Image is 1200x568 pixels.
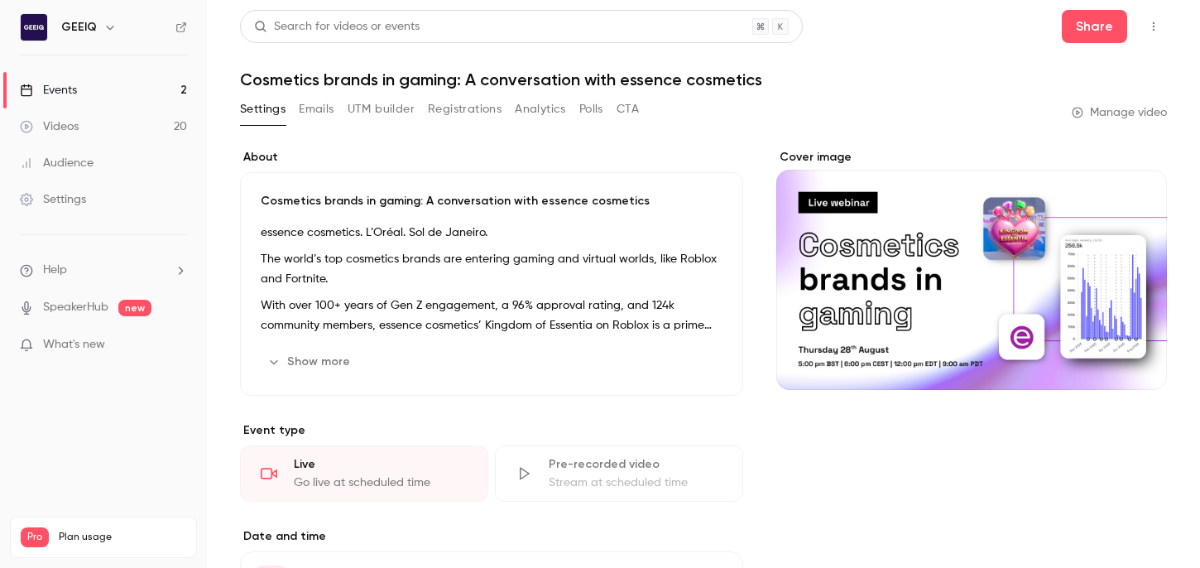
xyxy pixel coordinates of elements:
[294,456,468,473] div: Live
[240,528,743,545] label: Date and time
[240,96,286,123] button: Settings
[495,445,743,502] div: Pre-recorded videoStream at scheduled time
[776,149,1168,166] label: Cover image
[240,149,743,166] label: About
[118,300,151,316] span: new
[20,155,94,171] div: Audience
[299,96,334,123] button: Emails
[20,118,79,135] div: Videos
[240,445,488,502] div: LiveGo live at scheduled time
[294,474,468,491] div: Go live at scheduled time
[261,249,722,289] p: The world’s top cosmetics brands are entering gaming and virtual worlds, like Roblox and Fortnite.
[20,191,86,208] div: Settings
[43,262,67,279] span: Help
[21,14,47,41] img: GEEIQ
[43,299,108,316] a: SpeakerHub
[515,96,566,123] button: Analytics
[579,96,603,123] button: Polls
[261,223,722,243] p: essence cosmetics. L’Oréal. Sol de Janeiro.
[254,18,420,36] div: Search for videos or events
[261,296,722,335] p: With over 100+ years of Gen Z engagement, a 96% approval rating, and 124k community members, esse...
[240,422,743,439] p: Event type
[261,193,722,209] p: Cosmetics brands in gaming: A conversation with essence cosmetics
[240,70,1167,89] h1: Cosmetics brands in gaming: A conversation with essence cosmetics
[776,149,1168,390] section: Cover image
[1072,104,1167,121] a: Manage video
[549,474,722,491] div: Stream at scheduled time
[549,456,722,473] div: Pre-recorded video
[428,96,502,123] button: Registrations
[21,527,49,547] span: Pro
[20,262,187,279] li: help-dropdown-opener
[167,338,187,353] iframe: Noticeable Trigger
[20,82,77,99] div: Events
[43,336,105,354] span: What's new
[348,96,415,123] button: UTM builder
[59,531,186,544] span: Plan usage
[261,349,360,375] button: Show more
[61,19,97,36] h6: GEEIQ
[617,96,639,123] button: CTA
[1062,10,1127,43] button: Share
